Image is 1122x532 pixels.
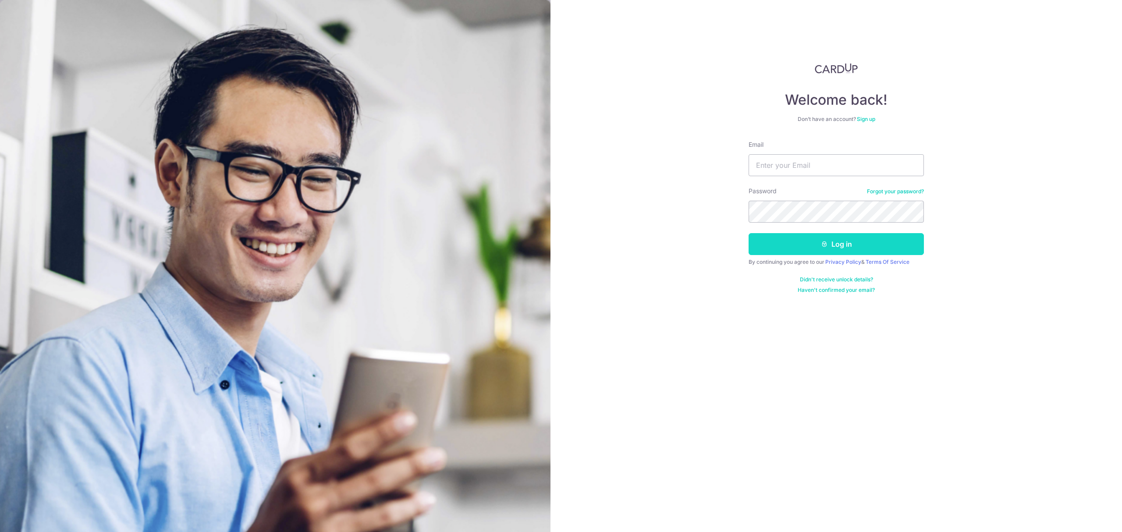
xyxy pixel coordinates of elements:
button: Log in [749,233,924,255]
a: Terms Of Service [866,259,909,265]
a: Privacy Policy [825,259,861,265]
div: By continuing you agree to our & [749,259,924,266]
h4: Welcome back! [749,91,924,109]
div: Don’t have an account? [749,116,924,123]
img: CardUp Logo [815,63,858,74]
a: Sign up [857,116,875,122]
a: Haven't confirmed your email? [798,287,875,294]
a: Didn't receive unlock details? [800,276,873,283]
label: Password [749,187,777,195]
input: Enter your Email [749,154,924,176]
label: Email [749,140,763,149]
a: Forgot your password? [867,188,924,195]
